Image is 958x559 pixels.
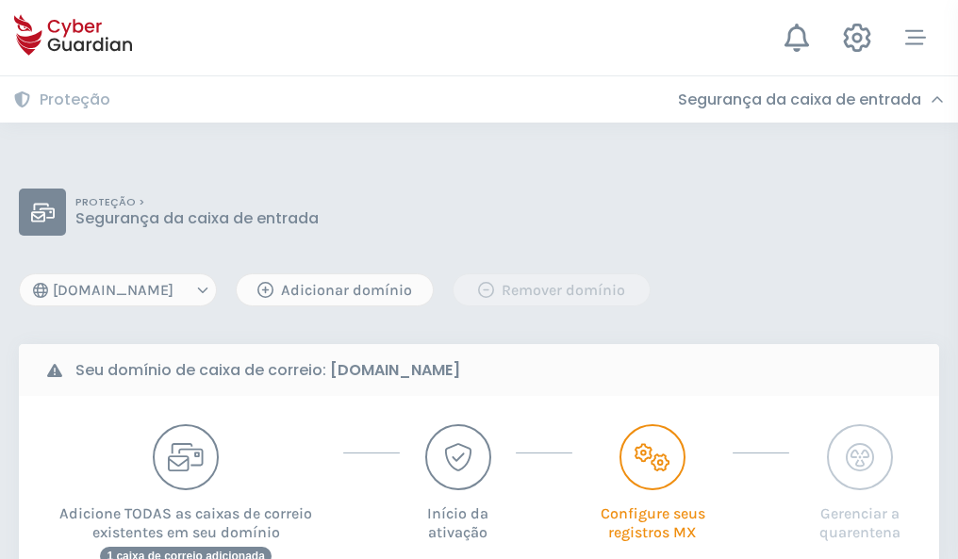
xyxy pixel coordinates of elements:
p: Configure seus registros MX [591,490,715,542]
p: Gerenciar a quarentena [808,490,911,542]
p: PROTEÇÃO > [75,196,319,209]
div: Segurança da caixa de entrada [678,90,944,109]
p: Segurança da caixa de entrada [75,209,319,228]
button: Adicionar domínio [236,273,434,306]
h3: Segurança da caixa de entrada [678,90,921,109]
button: Remover domínio [453,273,651,306]
p: Início da ativação [419,490,496,542]
h3: Proteção [40,90,110,109]
div: Adicionar domínio [251,279,419,302]
strong: [DOMAIN_NAME] [330,359,460,381]
button: Configure seus registros MX [591,424,715,542]
p: Adicione TODAS as caixas de correio existentes em seu domínio [47,490,324,542]
div: Remover domínio [468,279,636,302]
button: Início da ativação [419,424,496,542]
b: Seu domínio de caixa de correio: [75,359,460,382]
button: Gerenciar a quarentena [808,424,911,542]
